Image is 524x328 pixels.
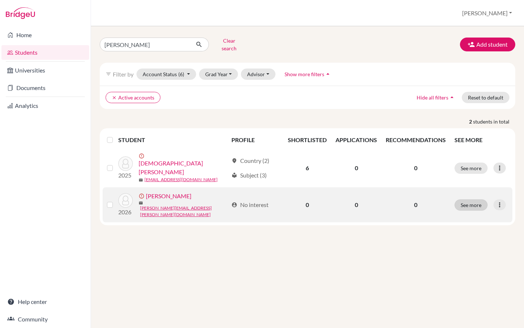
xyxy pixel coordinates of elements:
a: Home [1,28,89,42]
button: See more [454,163,488,174]
td: 0 [283,187,331,222]
a: Help center [1,294,89,309]
span: mail [139,201,143,205]
th: PROFILE [227,131,284,149]
span: location_on [231,158,237,164]
button: Hide all filtersarrow_drop_up [410,92,462,103]
button: Advisor [241,69,275,80]
img: Bridge-U [6,7,35,19]
th: SEE MORE [450,131,512,149]
p: 0 [386,200,446,209]
span: error_outline [139,153,146,159]
p: 2026 [118,208,133,216]
a: [DEMOGRAPHIC_DATA][PERSON_NAME] [139,159,228,176]
a: [EMAIL_ADDRESS][DOMAIN_NAME] [144,176,218,183]
span: Filter by [113,71,134,78]
span: Hide all filters [417,94,448,101]
th: RECOMMENDATIONS [381,131,450,149]
th: SHORTLISTED [283,131,331,149]
button: See more [454,199,488,211]
div: Subject (3) [231,171,267,180]
button: Add student [460,38,515,51]
td: 0 [331,187,381,222]
span: account_circle [231,202,237,208]
span: Show more filters [285,71,324,77]
p: 2025 [118,171,133,180]
th: STUDENT [118,131,227,149]
i: filter_list [106,71,111,77]
button: Show more filtersarrow_drop_up [278,69,338,80]
a: Community [1,312,89,327]
a: [PERSON_NAME][EMAIL_ADDRESS][PERSON_NAME][DOMAIN_NAME] [140,205,228,218]
td: 0 [331,149,381,187]
a: Universities [1,63,89,78]
i: arrow_drop_up [448,94,456,101]
button: [PERSON_NAME] [459,6,515,20]
i: arrow_drop_up [324,70,332,78]
a: Analytics [1,98,89,113]
button: Reset to default [462,92,509,103]
a: Documents [1,81,89,95]
img: GAY, Emilie [118,156,133,171]
span: (6) [178,71,184,77]
strong: 2 [469,118,473,125]
img: Levenson, Emilie [118,193,133,208]
i: clear [112,95,117,100]
p: 0 [386,164,446,172]
span: mail [139,178,143,182]
button: Account Status(6) [136,69,196,80]
div: No interest [231,200,269,209]
a: [PERSON_NAME] [146,192,191,200]
button: Clear search [209,35,249,54]
td: 6 [283,149,331,187]
span: students in total [473,118,515,125]
button: Grad Year [199,69,238,80]
div: Country (2) [231,156,269,165]
th: APPLICATIONS [331,131,381,149]
span: error_outline [139,193,146,199]
a: Students [1,45,89,60]
button: clearActive accounts [106,92,160,103]
input: Find student by name... [100,38,190,51]
span: local_library [231,172,237,178]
